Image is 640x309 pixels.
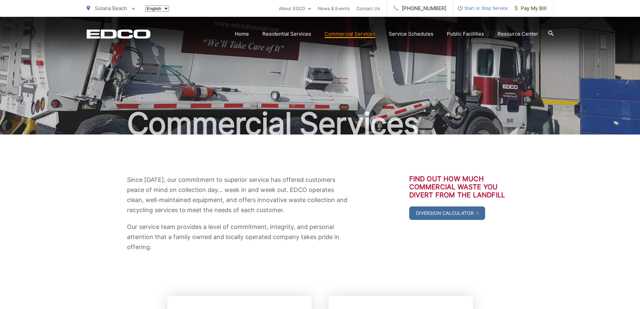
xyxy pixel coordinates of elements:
[87,107,554,141] h1: Commercial Services
[145,5,169,12] select: Select a language
[515,4,547,12] span: Pay My Bill
[87,29,151,39] a: EDCD logo. Return to the homepage.
[95,5,127,11] span: Solana Beach
[279,4,311,12] a: About EDCO
[318,4,350,12] a: News & Events
[127,175,352,215] p: Since [DATE], our commitment to superior service has offered customers peace of mind on collectio...
[262,30,311,38] a: Residential Services
[498,30,538,38] a: Resource Center
[325,30,375,38] a: Commercial Services
[389,30,433,38] a: Service Schedules
[409,175,513,199] h3: Find out how much commercial waste you divert from the landfill
[409,206,485,220] a: Diversion Calculator
[356,4,380,12] a: Contact Us
[235,30,249,38] a: Home
[447,30,484,38] a: Public Facilities
[127,222,352,252] p: Our service team provides a level of commitment, integrity, and personal attention that a family ...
